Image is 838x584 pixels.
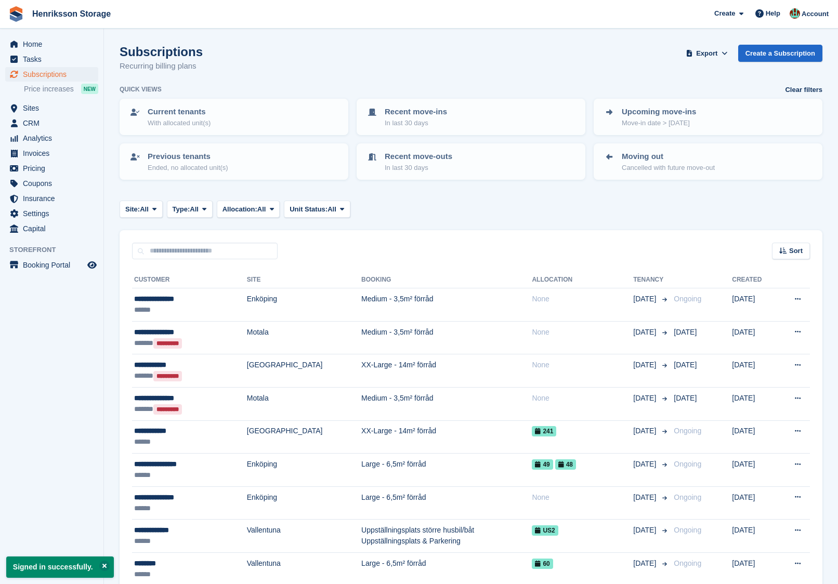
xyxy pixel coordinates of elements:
[532,393,633,404] div: None
[148,151,228,163] p: Previous tenants
[284,201,350,218] button: Unit Status: All
[674,526,701,534] span: Ongoing
[633,426,658,436] span: [DATE]
[5,221,98,236] a: menu
[674,559,701,567] span: Ongoing
[633,294,658,304] span: [DATE]
[532,426,556,436] span: 241
[24,83,98,95] a: Price increases NEW
[247,486,361,520] td: Enköping
[732,420,777,454] td: [DATE]
[732,520,777,553] td: [DATE]
[5,176,98,191] a: menu
[120,85,162,94] h6: Quick views
[23,37,85,51] span: Home
[23,191,85,206] span: Insurance
[247,454,361,487] td: Enköping
[732,486,777,520] td: [DATE]
[28,5,115,22] a: Henriksson Storage
[23,101,85,115] span: Sites
[532,492,633,503] div: None
[120,60,203,72] p: Recurring billing plans
[23,161,85,176] span: Pricing
[5,206,98,221] a: menu
[789,246,803,256] span: Sort
[385,151,452,163] p: Recent move-outs
[120,45,203,59] h1: Subscriptions
[222,204,257,215] span: Allocation:
[790,8,800,19] img: Isak Martinelle
[121,144,347,179] a: Previous tenants Ended, no allocated unit(s)
[5,161,98,176] a: menu
[595,100,821,134] a: Upcoming move-ins Move-in date > [DATE]
[86,259,98,271] a: Preview store
[361,486,532,520] td: Large - 6,5m² förråd
[23,131,85,145] span: Analytics
[132,272,247,288] th: Customer
[358,144,584,179] a: Recent move-outs In last 30 days
[361,288,532,322] td: Medium - 3,5m² förråd
[140,204,149,215] span: All
[247,520,361,553] td: Vallentuna
[674,427,701,435] span: Ongoing
[120,201,163,218] button: Site: All
[23,221,85,236] span: Capital
[5,116,98,130] a: menu
[674,493,701,501] span: Ongoing
[5,146,98,161] a: menu
[532,559,553,569] span: 60
[257,204,266,215] span: All
[385,118,447,128] p: In last 30 days
[385,106,447,118] p: Recent move-ins
[148,163,228,173] p: Ended, no allocated unit(s)
[125,204,140,215] span: Site:
[732,272,777,288] th: Created
[167,201,213,218] button: Type: All
[23,116,85,130] span: CRM
[23,258,85,272] span: Booking Portal
[696,48,717,59] span: Export
[23,176,85,191] span: Coupons
[633,360,658,370] span: [DATE]
[674,460,701,468] span: Ongoing
[190,204,199,215] span: All
[684,45,730,62] button: Export
[802,9,829,19] span: Account
[5,37,98,51] a: menu
[674,394,697,402] span: [DATE]
[81,84,98,94] div: NEW
[532,272,633,288] th: Allocation
[290,204,328,215] span: Unit Status:
[361,420,532,454] td: XX-Large - 14m² förråd
[247,321,361,354] td: Motala
[622,106,696,118] p: Upcoming move-ins
[247,272,361,288] th: Site
[5,52,98,67] a: menu
[247,387,361,420] td: Motala
[622,163,715,173] p: Cancelled with future move-out
[361,454,532,487] td: Large - 6,5m² förråd
[148,118,211,128] p: With allocated unit(s)
[361,520,532,553] td: Uppställningsplats större husbil/båt Uppställningsplats & Parkering
[785,85,822,95] a: Clear filters
[732,387,777,420] td: [DATE]
[732,454,777,487] td: [DATE]
[8,6,24,22] img: stora-icon-8386f47178a22dfd0bd8f6a31ec36ba5ce8667c1dd55bd0f319d3a0aa187defe.svg
[361,272,532,288] th: Booking
[766,8,780,19] span: Help
[148,106,211,118] p: Current tenants
[532,360,633,370] div: None
[674,361,697,369] span: [DATE]
[674,328,697,336] span: [DATE]
[173,204,190,215] span: Type:
[633,459,658,470] span: [DATE]
[5,67,98,82] a: menu
[732,288,777,322] td: [DATE]
[532,525,558,536] span: US2
[732,354,777,388] td: [DATE]
[622,118,696,128] p: Move-in date > [DATE]
[633,558,658,569] span: [DATE]
[361,354,532,388] td: XX-Large - 14m² förråd
[9,245,103,255] span: Storefront
[23,206,85,221] span: Settings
